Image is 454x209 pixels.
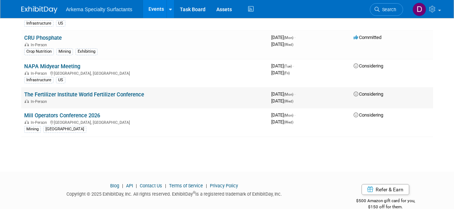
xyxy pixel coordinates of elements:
a: Blog [110,183,119,188]
div: [GEOGRAPHIC_DATA], [GEOGRAPHIC_DATA] [24,119,265,125]
img: In-Person Event [25,99,29,103]
a: Search [370,3,403,16]
span: [DATE] [271,42,293,47]
a: Refer & Earn [362,184,409,195]
span: - [294,35,295,40]
div: [GEOGRAPHIC_DATA] [43,126,86,132]
span: Considering [354,112,383,118]
span: | [134,183,139,188]
a: Privacy Policy [210,183,238,188]
span: (Mon) [284,36,293,40]
img: In-Person Event [25,71,29,75]
span: [DATE] [271,119,293,125]
span: | [120,183,125,188]
span: - [294,112,295,118]
div: Infrastructure [24,20,53,27]
span: - [294,91,295,97]
a: Mill Operators Conference 2026 [24,112,100,119]
a: Contact Us [140,183,162,188]
span: (Wed) [284,43,293,47]
span: Considering [354,63,383,69]
span: In-Person [31,71,49,76]
span: Considering [354,91,383,97]
a: API [126,183,133,188]
span: In-Person [31,120,49,125]
div: US [56,77,65,83]
span: | [163,183,168,188]
span: Committed [354,35,381,40]
a: NAPA Midyear Meeting [24,63,80,70]
div: [GEOGRAPHIC_DATA], [GEOGRAPHIC_DATA] [24,70,265,76]
div: Exhibiting [75,48,98,55]
span: [DATE] [271,112,295,118]
span: [DATE] [271,70,290,75]
div: Crop Nutrition [24,48,54,55]
div: Mining [56,48,73,55]
span: | [204,183,209,188]
img: In-Person Event [25,43,29,46]
span: In-Person [31,43,49,47]
div: Copyright © 2025 ExhibitDay, Inc. All rights reserved. ExhibitDay is a registered trademark of Ex... [21,189,328,197]
span: Arkema Specialty Surfactants [66,6,133,12]
span: [DATE] [271,98,293,104]
span: [DATE] [271,63,294,69]
span: (Mon) [284,92,293,96]
img: In-Person Event [25,120,29,124]
a: CRU Phosphate [24,35,62,41]
span: (Mon) [284,113,293,117]
span: [DATE] [271,91,295,97]
span: (Wed) [284,99,293,103]
span: (Wed) [284,120,293,124]
img: Diane Stepanic [412,3,426,16]
span: Search [380,7,396,12]
a: Terms of Service [169,183,203,188]
span: (Fri) [284,71,290,75]
span: [DATE] [271,35,295,40]
span: In-Person [31,99,49,104]
div: US [56,20,65,27]
a: The Fertilizer Institute World Fertilizer Conference [24,91,144,98]
div: Mining [24,126,41,132]
img: ExhibitDay [21,6,57,13]
sup: ® [193,191,195,195]
span: - [293,63,294,69]
div: Infrastructure [24,77,53,83]
span: (Tue) [284,64,292,68]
